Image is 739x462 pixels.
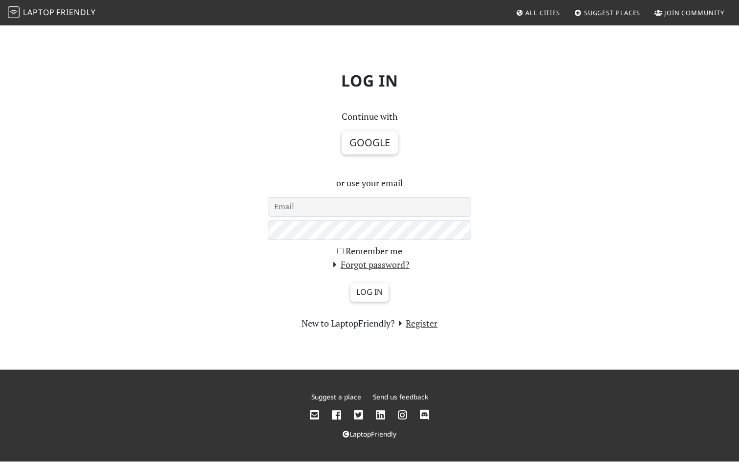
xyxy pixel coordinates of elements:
button: Google [342,131,398,154]
a: LaptopFriendly LaptopFriendly [8,4,96,22]
span: Join Community [664,8,724,17]
input: Log in [350,283,389,302]
a: All Cities [512,4,564,22]
span: Friendly [56,7,95,18]
span: Suggest Places [584,8,641,17]
a: Forgot password? [329,259,410,270]
img: LaptopFriendly [8,6,20,18]
input: Email [268,197,471,217]
span: Laptop [23,7,55,18]
a: Suggest a place [311,392,361,401]
a: Suggest Places [570,4,645,22]
p: Continue with [268,110,471,124]
a: Register [395,317,438,329]
label: Remember me [346,244,402,258]
section: New to LaptopFriendly? [268,316,471,330]
h1: Log in [47,64,692,98]
span: All Cities [525,8,560,17]
p: or use your email [268,176,471,190]
a: LaptopFriendly [343,429,396,439]
a: Join Community [651,4,728,22]
a: Send us feedback [373,392,428,401]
